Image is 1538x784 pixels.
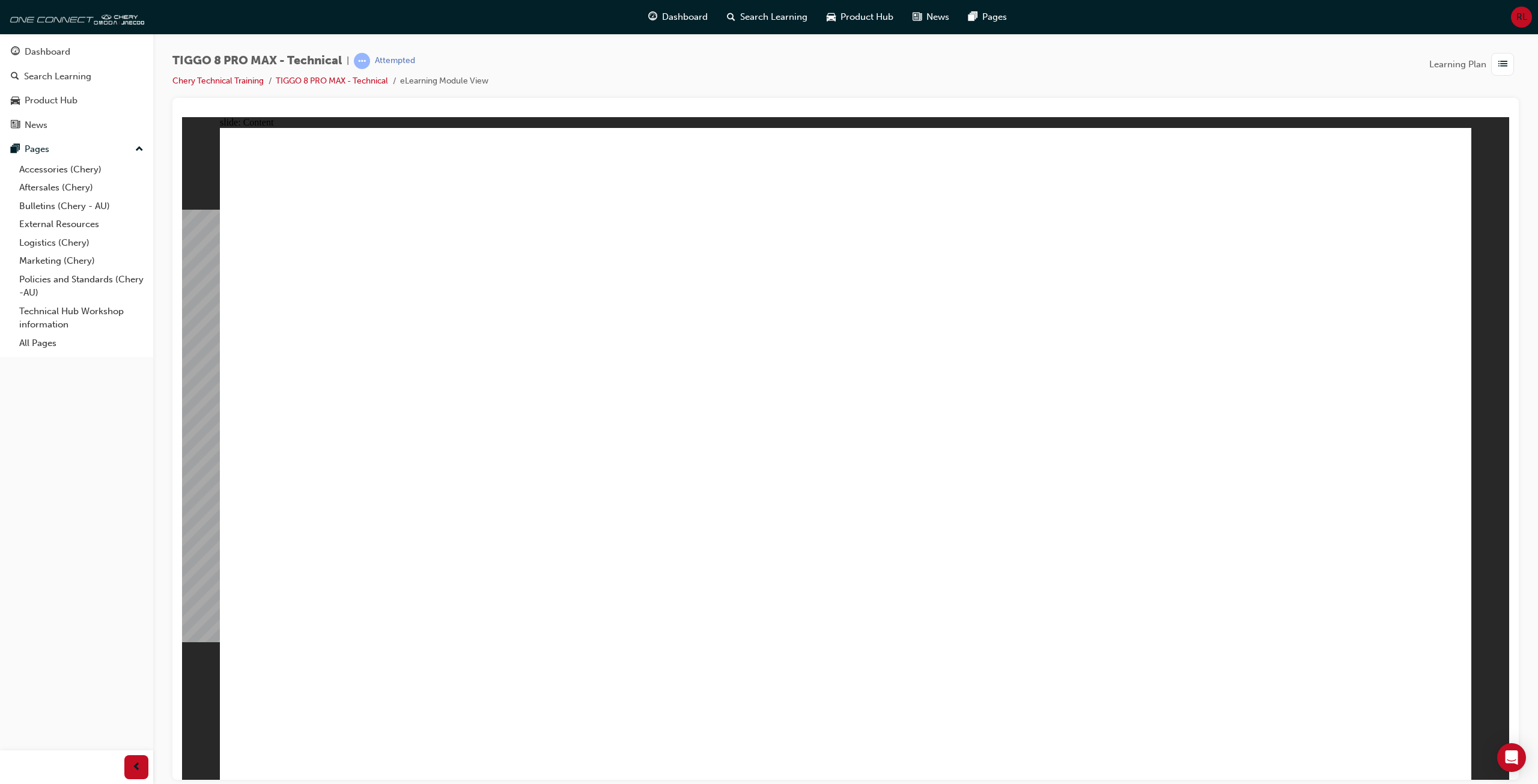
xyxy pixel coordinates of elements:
[276,76,388,86] a: TIGGO 8 PRO MAX - Technical
[1429,58,1486,71] span: Learning Plan
[5,138,148,160] button: Pages
[11,96,20,106] span: car-icon
[132,760,141,775] span: prev-icon
[662,10,708,24] span: Dashboard
[5,65,148,88] a: Search Learning
[1516,10,1527,24] span: RL
[14,215,148,234] a: External Resources
[840,10,893,24] span: Product Hub
[11,120,20,131] span: news-icon
[903,5,959,29] a: news-iconNews
[1511,7,1532,28] button: RL
[11,144,20,155] span: pages-icon
[25,142,49,156] div: Pages
[5,114,148,136] a: News
[926,10,949,24] span: News
[172,76,264,86] a: Chery Technical Training
[1498,57,1507,72] span: list-icon
[14,252,148,270] a: Marketing (Chery)
[11,47,20,58] span: guage-icon
[25,94,78,108] div: Product Hub
[354,53,370,69] span: learningRecordVerb_ATTEMPT-icon
[172,54,342,68] span: TIGGO 8 PRO MAX - Technical
[639,5,717,29] a: guage-iconDashboard
[827,10,836,25] span: car-icon
[5,90,148,112] a: Product Hub
[1497,743,1526,772] div: Open Intercom Messenger
[6,5,144,29] img: oneconnect
[347,54,349,68] span: |
[14,197,148,216] a: Bulletins (Chery - AU)
[14,334,148,353] a: All Pages
[740,10,807,24] span: Search Learning
[727,10,735,25] span: search-icon
[968,10,977,25] span: pages-icon
[648,10,657,25] span: guage-icon
[14,234,148,252] a: Logistics (Chery)
[24,70,91,84] div: Search Learning
[913,10,922,25] span: news-icon
[25,118,47,132] div: News
[400,74,488,88] li: eLearning Module View
[5,41,148,63] a: Dashboard
[717,5,817,29] a: search-iconSearch Learning
[959,5,1017,29] a: pages-iconPages
[5,38,148,138] button: DashboardSearch LearningProduct HubNews
[1429,53,1519,76] button: Learning Plan
[817,5,903,29] a: car-iconProduct Hub
[14,178,148,197] a: Aftersales (Chery)
[135,142,144,157] span: up-icon
[11,71,19,82] span: search-icon
[25,45,70,59] div: Dashboard
[14,270,148,302] a: Policies and Standards (Chery -AU)
[14,160,148,179] a: Accessories (Chery)
[14,302,148,334] a: Technical Hub Workshop information
[375,55,415,67] div: Attempted
[982,10,1007,24] span: Pages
